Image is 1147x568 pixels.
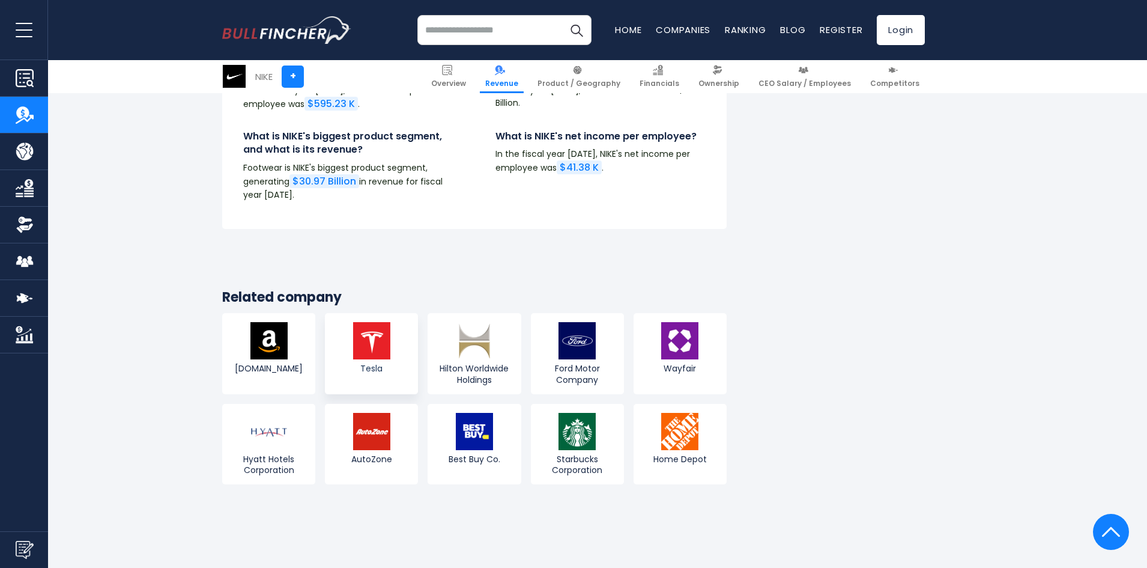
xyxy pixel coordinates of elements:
[753,60,856,93] a: CEO Salary / Employees
[431,79,466,88] span: Overview
[634,60,685,93] a: Financials
[426,60,471,93] a: Overview
[557,160,602,174] a: $41.38 K
[634,313,727,394] a: Wayfair
[225,454,312,475] span: Hyatt Hotels Corporation
[222,404,315,484] a: Hyatt Hotels Corporation
[222,16,351,44] a: Go to homepage
[325,404,418,484] a: AutoZone
[865,60,925,93] a: Competitors
[428,404,521,484] a: Best Buy Co.
[661,322,698,359] img: W logo
[225,363,312,374] span: [DOMAIN_NAME]
[289,174,359,188] a: $30.97 Billion
[870,79,919,88] span: Competitors
[485,79,518,88] span: Revenue
[328,454,415,465] span: AutoZone
[431,363,518,385] span: Hilton Worldwide Holdings
[634,404,727,484] a: Home Depot
[480,60,524,93] a: Revenue
[534,363,621,385] span: Ford Motor Company
[534,454,621,475] span: Starbucks Corporation
[495,148,706,175] p: In the fiscal year [DATE], NIKE's net income per employee was .
[456,413,493,450] img: BBY logo
[537,79,620,88] span: Product / Geography
[558,322,596,359] img: F logo
[223,65,246,88] img: NKE logo
[250,322,288,359] img: AMZN logo
[222,313,315,394] a: [DOMAIN_NAME]
[877,15,925,45] a: Login
[495,84,706,109] p: In fiscal year [DATE], NIKE's net income was $3.22 Billion.
[615,23,641,36] a: Home
[353,413,390,450] img: AZO logo
[282,66,304,88] a: +
[325,313,418,394] a: Tesla
[531,313,624,394] a: Ford Motor Company
[558,413,596,450] img: SBUX logo
[725,23,766,36] a: Ranking
[656,23,710,36] a: Companies
[353,322,390,359] img: TSLA logo
[532,60,626,93] a: Product / Geography
[243,130,453,157] h4: What is NIKE's biggest product segment, and what is its revenue?
[531,404,624,484] a: Starbucks Corporation
[661,413,698,450] img: HD logo
[243,162,453,201] p: Footwear is NIKE's biggest product segment, generating in revenue for fiscal year [DATE].
[693,60,745,93] a: Ownership
[222,289,727,307] h3: Related company
[222,16,351,44] img: bullfincher logo
[637,454,724,465] span: Home Depot
[255,70,273,84] div: NIKE
[431,454,518,465] span: Best Buy Co.
[456,322,493,359] img: HLT logo
[561,15,592,45] button: Search
[698,79,739,88] span: Ownership
[304,97,358,111] a: $595.23 K
[637,363,724,374] span: Wayfair
[250,413,288,450] img: H logo
[428,313,521,394] a: Hilton Worldwide Holdings
[820,23,862,36] a: Register
[243,84,453,111] p: In the fiscal year [DATE], NIKE's revenue per employee was .
[495,130,706,143] h4: What is NIKE's net income per employee?
[328,363,415,374] span: Tesla
[758,79,851,88] span: CEO Salary / Employees
[640,79,679,88] span: Financials
[16,216,34,234] img: Ownership
[780,23,805,36] a: Blog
